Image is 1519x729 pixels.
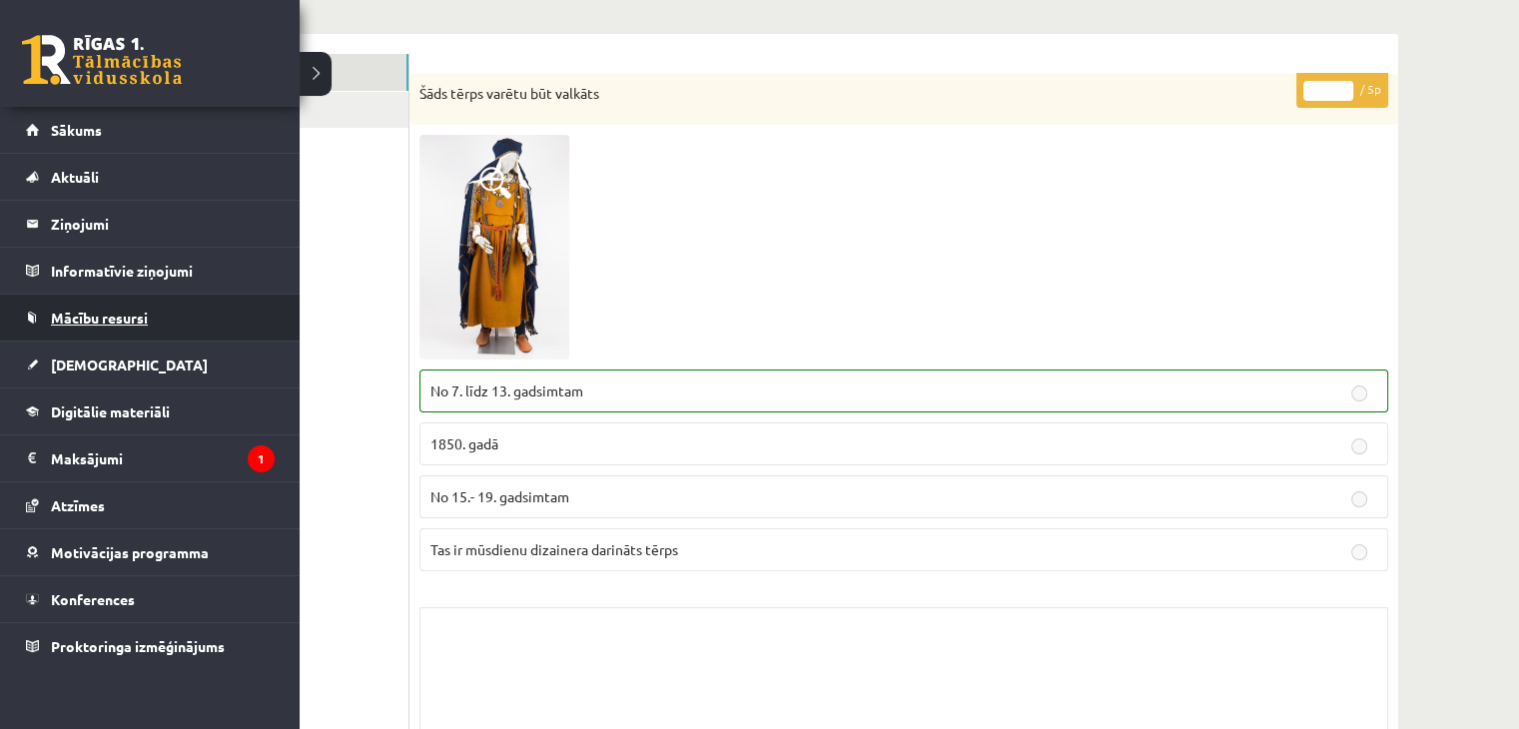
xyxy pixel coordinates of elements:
[430,434,498,452] span: 1850. gadā
[51,543,209,561] span: Motivācijas programma
[26,248,275,294] a: Informatīvie ziņojumi
[26,342,275,387] a: [DEMOGRAPHIC_DATA]
[430,381,583,399] span: No 7. līdz 13. gadsimtam
[1351,385,1367,401] input: No 7. līdz 13. gadsimtam
[22,35,182,85] a: Rīgas 1. Tālmācības vidusskola
[26,623,275,669] a: Proktoringa izmēģinājums
[51,121,102,139] span: Sākums
[1351,491,1367,507] input: No 15.- 19. gadsimtam
[248,445,275,472] i: 1
[51,168,99,186] span: Aktuāli
[419,135,569,360] img: 1.jpg
[51,248,275,294] legend: Informatīvie ziņojumi
[26,388,275,434] a: Digitālie materiāli
[51,496,105,514] span: Atzīmes
[26,201,275,247] a: Ziņojumi
[430,540,678,558] span: Tas ir mūsdienu dizainera darināts tērps
[26,576,275,622] a: Konferences
[51,356,208,373] span: [DEMOGRAPHIC_DATA]
[51,637,225,655] span: Proktoringa izmēģinājums
[51,309,148,327] span: Mācību resursi
[26,529,275,575] a: Motivācijas programma
[51,402,170,420] span: Digitālie materiāli
[430,487,569,505] span: No 15.- 19. gadsimtam
[419,84,1288,104] p: Šāds tērps varētu būt valkāts
[26,154,275,200] a: Aktuāli
[26,295,275,341] a: Mācību resursi
[1351,438,1367,454] input: 1850. gadā
[26,107,275,153] a: Sākums
[26,435,275,481] a: Maksājumi1
[51,201,275,247] legend: Ziņojumi
[1351,544,1367,560] input: Tas ir mūsdienu dizainera darināts tērps
[51,435,275,481] legend: Maksājumi
[1296,73,1388,108] p: / 5p
[51,590,135,608] span: Konferences
[26,482,275,528] a: Atzīmes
